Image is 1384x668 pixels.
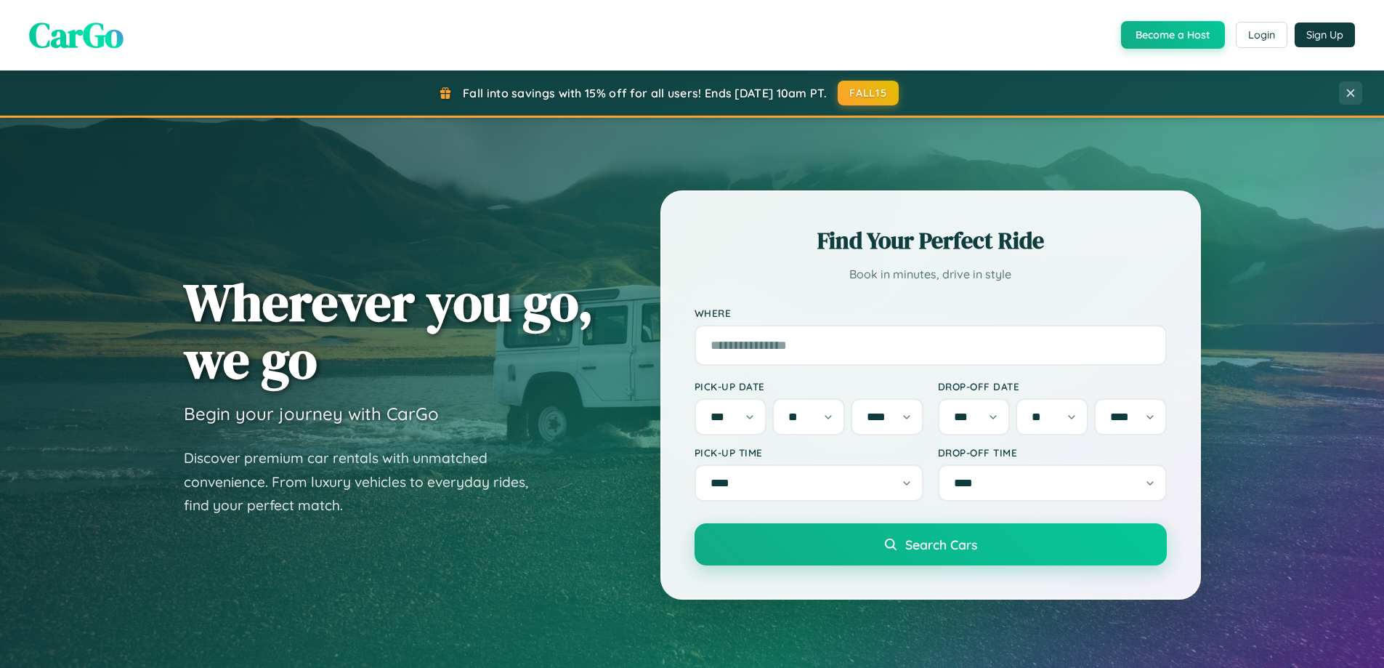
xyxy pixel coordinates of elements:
p: Discover premium car rentals with unmatched convenience. From luxury vehicles to everyday rides, ... [184,446,547,518]
h3: Begin your journey with CarGo [184,403,439,424]
label: Drop-off Date [938,380,1167,393]
button: Sign Up [1295,23,1355,47]
span: CarGo [29,11,124,59]
h1: Wherever you go, we go [184,273,594,388]
label: Where [695,307,1167,319]
button: Become a Host [1121,21,1225,49]
button: Login [1236,22,1287,48]
label: Pick-up Time [695,446,923,459]
h2: Find Your Perfect Ride [695,225,1167,257]
span: Search Cars [905,536,977,552]
label: Drop-off Time [938,446,1167,459]
button: FALL15 [838,81,899,105]
button: Search Cars [695,523,1167,566]
label: Pick-up Date [695,380,923,393]
span: Fall into savings with 15% off for all users! Ends [DATE] 10am PT. [463,86,827,100]
p: Book in minutes, drive in style [695,264,1167,285]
